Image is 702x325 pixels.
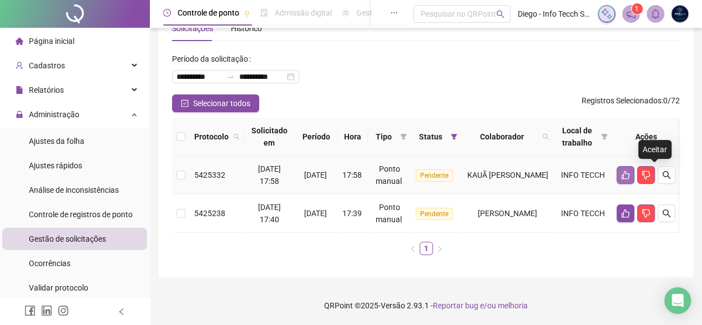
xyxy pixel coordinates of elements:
[381,301,405,310] span: Versão
[662,171,671,179] span: search
[29,186,119,194] span: Análise de inconsistências
[16,37,23,45] span: home
[406,242,420,255] li: Página anterior
[16,111,23,118] span: lock
[342,209,362,218] span: 17:39
[390,9,398,17] span: ellipsis
[260,9,268,17] span: file-done
[410,246,416,252] span: left
[599,122,610,151] span: filter
[295,118,338,156] th: Período
[517,8,590,20] span: Diego - Info Tecch Soluções Corporativa em T.I
[226,72,235,81] span: to
[29,110,79,119] span: Administração
[193,97,250,109] span: Selecionar todos
[433,242,446,255] li: Próxima página
[433,301,528,310] span: Reportar bug e/ou melhoria
[642,171,650,179] span: dislike
[29,210,133,219] span: Controle de registros de ponto
[172,50,255,68] label: Período da solicitação
[416,131,446,143] span: Status
[451,133,457,140] span: filter
[601,133,608,140] span: filter
[478,209,537,218] span: [PERSON_NAME]
[466,131,538,143] span: Colaborador
[376,164,402,186] span: Ponto manual
[304,171,327,179] span: [DATE]
[632,3,643,14] sup: 1
[467,171,548,179] span: KAUÃ [PERSON_NAME]
[376,203,402,224] span: Ponto manual
[244,10,250,17] span: pushpin
[406,242,420,255] button: left
[553,194,612,233] td: INFO TECCH
[194,171,225,179] span: 5425332
[553,156,612,194] td: INFO TECCH
[304,209,327,218] span: [DATE]
[420,242,432,254] a: 1
[118,308,125,316] span: left
[621,209,630,218] span: like
[178,8,239,17] span: Controle de ponto
[356,8,412,17] span: Gestão de férias
[231,22,262,34] div: Histórico
[662,209,671,218] span: search
[258,203,281,224] span: [DATE] 17:40
[233,133,240,140] span: search
[600,8,613,20] img: sparkle-icon.fc2bf0ac1784a2077858766a79e2daf3.svg
[16,86,23,94] span: file
[398,128,409,145] span: filter
[582,94,680,112] span: : 0 / 72
[372,131,396,143] span: Tipo
[436,246,443,252] span: right
[244,118,295,156] th: Solicitado em
[558,124,597,149] span: Local de trabalho
[29,61,65,70] span: Cadastros
[642,209,650,218] span: dislike
[226,72,235,81] span: swap-right
[163,9,171,17] span: clock-circle
[400,133,407,140] span: filter
[181,99,189,107] span: check-square
[416,208,453,220] span: Pendente
[671,6,688,22] img: 5142
[258,164,281,186] span: [DATE] 17:58
[420,242,433,255] li: 1
[58,305,69,316] span: instagram
[342,9,350,17] span: sun
[635,5,639,13] span: 1
[29,137,84,146] span: Ajustes da folha
[172,22,213,34] div: Solicitações
[638,140,671,159] div: Aceitar
[29,283,88,292] span: Validar protocolo
[582,96,661,105] span: Registros Selecionados
[664,287,691,314] div: Open Intercom Messenger
[542,133,549,140] span: search
[29,161,82,170] span: Ajustes rápidos
[617,131,675,143] div: Ações
[194,131,229,143] span: Protocolo
[29,234,106,243] span: Gestão de solicitações
[29,37,74,46] span: Página inicial
[275,8,332,17] span: Admissão digital
[540,128,551,145] span: search
[172,94,259,112] button: Selecionar todos
[194,209,225,218] span: 5425238
[650,9,660,19] span: bell
[29,259,70,268] span: Ocorrências
[621,171,630,179] span: like
[626,9,636,19] span: notification
[16,62,23,69] span: user-add
[496,10,504,18] span: search
[29,86,64,94] span: Relatórios
[416,169,453,182] span: Pendente
[150,286,702,325] footer: QRPoint © 2025 - 2.93.1 -
[231,128,242,145] span: search
[433,242,446,255] button: right
[338,118,368,156] th: Hora
[24,305,36,316] span: facebook
[342,171,362,179] span: 17:58
[448,128,459,145] span: filter
[41,305,52,316] span: linkedin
